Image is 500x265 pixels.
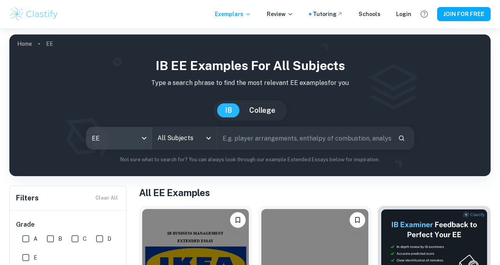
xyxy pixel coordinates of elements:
[395,132,408,145] button: Search
[16,56,484,75] h1: IB EE examples for all subjects
[16,78,484,88] p: Type a search phrase to find the most relevant EE examples for you
[46,40,53,48] p: EE
[34,253,37,262] span: E
[107,234,111,243] span: D
[16,156,484,164] p: Not sure what to search for? You can always look through our example Extended Essays below for in...
[230,212,246,228] button: Please log in to bookmark exemplars
[359,10,380,18] a: Schools
[139,186,491,200] h1: All EE Examples
[86,127,152,149] div: EE
[16,193,39,204] h6: Filters
[418,7,431,21] button: Help and Feedback
[313,10,343,18] a: Tutoring
[9,6,59,22] img: Clastify logo
[267,10,293,18] p: Review
[215,10,251,18] p: Exemplars
[396,10,411,18] a: Login
[203,133,214,144] button: Open
[350,212,365,228] button: Please log in to bookmark exemplars
[34,234,37,243] span: A
[9,34,491,176] img: profile cover
[437,7,491,21] button: JOIN FOR FREE
[241,103,283,117] button: College
[17,38,32,49] a: Home
[58,234,62,243] span: B
[16,220,121,229] h6: Grade
[217,103,240,117] button: IB
[83,234,87,243] span: C
[217,127,392,149] input: E.g. player arrangements, enthalpy of combustion, analysis of a big city...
